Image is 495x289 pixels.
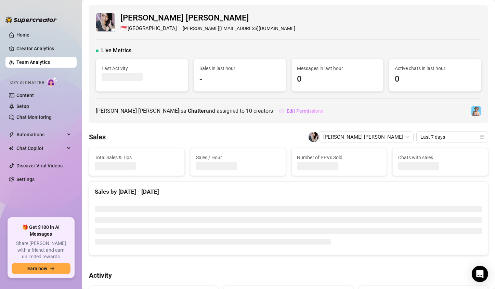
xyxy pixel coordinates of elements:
[89,132,106,142] h4: Sales
[120,12,295,25] span: [PERSON_NAME] [PERSON_NAME]
[196,154,280,161] span: Sales / Hour
[395,73,476,86] span: 0
[10,80,44,86] span: Izzy AI Chatter
[101,46,131,55] span: Live Metrics
[279,109,284,113] span: setting
[128,25,177,33] span: [GEOGRAPHIC_DATA]
[5,16,57,23] img: logo-BBDzfeDw.svg
[16,163,63,168] a: Discover Viral Videos
[95,154,179,161] span: Total Sales & Tips
[16,114,52,120] a: Chat Monitoring
[323,132,409,142] span: Shahani Villareal
[395,65,476,72] span: Active chats in last hour
[16,32,29,38] a: Home
[12,240,70,260] span: Share [PERSON_NAME] with a friend, and earn unlimited rewards
[50,266,55,271] span: arrow-right
[9,146,13,151] img: Chat Copilot
[16,143,65,154] span: Chat Copilot
[16,93,34,98] a: Content
[16,104,29,109] a: Setup
[471,106,481,116] img: Vanessa
[16,59,50,65] a: Team Analytics
[96,107,273,115] span: [PERSON_NAME] [PERSON_NAME] is a and assigned to creators
[120,25,127,33] span: 🇸🇬
[297,154,381,161] span: Number of PPVs Sold
[16,129,65,140] span: Automations
[9,132,14,137] span: thunderbolt
[472,266,488,282] div: Open Intercom Messenger
[47,77,57,87] img: AI Chatter
[89,271,488,280] h4: Activity
[420,132,484,142] span: Last 7 days
[199,73,280,86] span: -
[297,65,378,72] span: Messages in last hour
[297,73,378,86] span: 0
[12,224,70,237] span: 🎁 Get $100 in AI Messages
[480,135,484,139] span: calendar
[398,154,482,161] span: Chats with sales
[279,106,324,116] button: Edit Permissions
[102,65,182,72] span: Last Activity
[12,263,70,274] button: Earn nowarrow-right
[120,25,295,33] div: [PERSON_NAME][EMAIL_ADDRESS][DOMAIN_NAME]
[287,108,323,114] span: Edit Permissions
[16,177,35,182] a: Settings
[309,132,319,142] img: Shahani Villareal
[188,108,206,114] b: Chatter
[96,13,115,31] img: Shahani Villareal
[246,108,252,114] span: 10
[27,266,47,271] span: Earn now
[16,43,71,54] a: Creator Analytics
[95,187,482,196] div: Sales by [DATE] - [DATE]
[199,65,280,72] span: Sales in last hour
